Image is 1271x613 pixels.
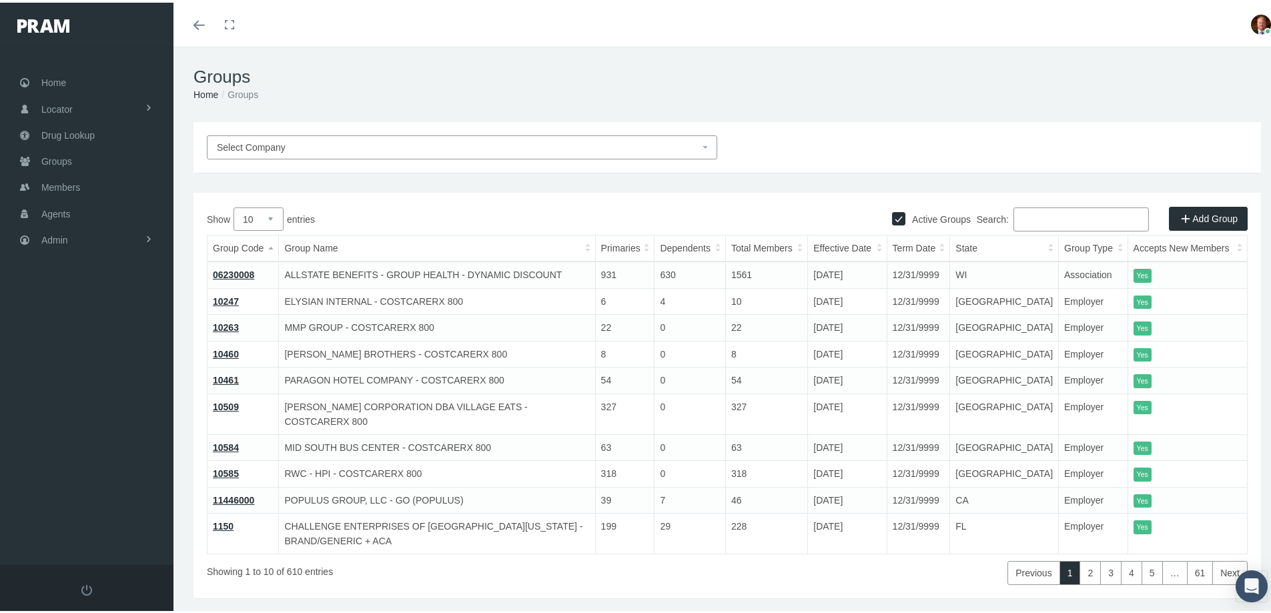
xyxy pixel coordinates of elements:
[725,511,807,552] td: 228
[808,391,887,432] td: [DATE]
[1100,558,1122,582] a: 3
[279,511,595,552] td: CHALLENGE ENTERPRISES OF [GEOGRAPHIC_DATA][US_STATE] - BRAND/GENERIC + ACA
[595,338,655,365] td: 8
[1059,285,1128,312] td: Employer
[887,233,950,259] th: Term Date: activate to sort column ascending
[1059,259,1128,285] td: Association
[1121,558,1142,582] a: 4
[595,285,655,312] td: 6
[595,458,655,485] td: 318
[655,233,725,259] th: Dependents: activate to sort column ascending
[279,391,595,432] td: [PERSON_NAME] CORPORATION DBA VILLAGE EATS - COSTCARERX 800
[41,94,73,119] span: Locator
[1187,558,1214,582] a: 61
[887,365,950,392] td: 12/31/9999
[279,233,595,259] th: Group Name: activate to sort column ascending
[950,285,1059,312] td: [GEOGRAPHIC_DATA]
[1128,233,1247,259] th: Accepts New Members: activate to sort column ascending
[213,440,239,450] a: 10584
[725,391,807,432] td: 327
[887,391,950,432] td: 12/31/9999
[595,312,655,339] td: 22
[1013,205,1149,229] input: Search:
[213,399,239,410] a: 10509
[595,484,655,511] td: 39
[655,484,725,511] td: 7
[193,87,218,97] a: Home
[950,365,1059,392] td: [GEOGRAPHIC_DATA]
[213,346,239,357] a: 10460
[217,139,286,150] span: Select Company
[950,338,1059,365] td: [GEOGRAPHIC_DATA]
[1059,312,1128,339] td: Employer
[1236,568,1268,600] div: Open Intercom Messenger
[17,17,69,30] img: PRAM_20_x_78.png
[1059,233,1128,259] th: Group Type: activate to sort column ascending
[1134,266,1152,280] itemstyle: Yes
[213,466,239,476] a: 10585
[1251,12,1271,32] img: S_Profile_Picture_693.jpg
[655,312,725,339] td: 0
[655,432,725,458] td: 0
[279,338,595,365] td: [PERSON_NAME] BROTHERS - COSTCARERX 800
[808,458,887,485] td: [DATE]
[207,205,727,228] label: Show entries
[1080,558,1101,582] a: 2
[950,391,1059,432] td: [GEOGRAPHIC_DATA]
[887,484,950,511] td: 12/31/9999
[41,172,80,197] span: Members
[887,285,950,312] td: 12/31/9999
[1134,439,1152,453] itemstyle: Yes
[1134,465,1152,479] itemstyle: Yes
[213,492,254,503] a: 11446000
[1134,293,1152,307] itemstyle: Yes
[279,285,595,312] td: ELYSIAN INTERNAL - COSTCARERX 800
[950,259,1059,285] td: WI
[725,312,807,339] td: 22
[1134,346,1152,360] itemstyle: Yes
[218,85,258,99] li: Groups
[595,233,655,259] th: Primaries: activate to sort column ascending
[950,458,1059,485] td: [GEOGRAPHIC_DATA]
[595,365,655,392] td: 54
[279,484,595,511] td: POPULUS GROUP, LLC - GO (POPULUS)
[207,233,279,259] th: Group Code: activate to sort column descending
[279,312,595,339] td: MMP GROUP - COSTCARERX 800
[808,338,887,365] td: [DATE]
[950,432,1059,458] td: [GEOGRAPHIC_DATA]
[1142,558,1163,582] a: 5
[887,338,950,365] td: 12/31/9999
[887,458,950,485] td: 12/31/9999
[725,365,807,392] td: 54
[41,146,72,171] span: Groups
[725,484,807,511] td: 46
[950,233,1059,259] th: State: activate to sort column ascending
[1169,204,1248,228] a: Add Group
[41,225,68,250] span: Admin
[1059,484,1128,511] td: Employer
[41,199,71,224] span: Agents
[1059,391,1128,432] td: Employer
[725,259,807,285] td: 1561
[1059,458,1128,485] td: Employer
[41,67,66,93] span: Home
[1162,558,1188,582] a: …
[1134,518,1152,532] itemstyle: Yes
[887,511,950,552] td: 12/31/9999
[950,511,1059,552] td: FL
[808,484,887,511] td: [DATE]
[41,120,95,145] span: Drug Lookup
[725,233,807,259] th: Total Members: activate to sort column ascending
[808,285,887,312] td: [DATE]
[1060,558,1081,582] a: 1
[595,432,655,458] td: 63
[808,259,887,285] td: [DATE]
[950,484,1059,511] td: CA
[213,372,239,383] a: 10461
[905,209,971,224] label: Active Groups
[725,338,807,365] td: 8
[279,458,595,485] td: RWC - HPI - COSTCARERX 800
[279,432,595,458] td: MID SOUTH BUS CENTER - COSTCARERX 800
[1212,558,1248,582] a: Next
[655,391,725,432] td: 0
